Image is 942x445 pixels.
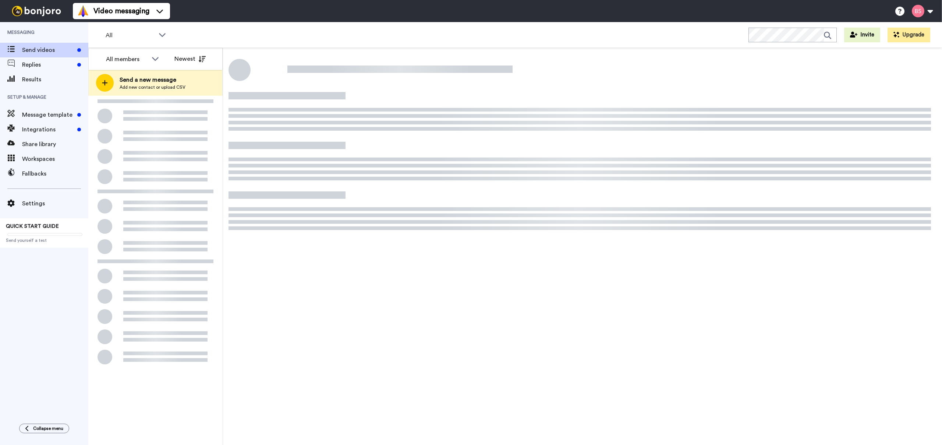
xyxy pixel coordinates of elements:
span: Add new contact or upload CSV [120,84,185,90]
button: Upgrade [888,28,930,42]
span: QUICK START GUIDE [6,224,59,229]
span: Workspaces [22,155,88,163]
span: Fallbacks [22,169,88,178]
span: Video messaging [93,6,149,16]
span: Replies [22,60,74,69]
span: Send yourself a test [6,237,82,243]
button: Newest [169,52,211,66]
img: vm-color.svg [77,5,89,17]
span: All [106,31,155,40]
span: Integrations [22,125,74,134]
span: Send a new message [120,75,185,84]
img: bj-logo-header-white.svg [9,6,64,16]
span: Message template [22,110,74,119]
span: Results [22,75,88,84]
span: Send videos [22,46,74,54]
span: Share library [22,140,88,149]
span: Collapse menu [33,425,63,431]
span: Settings [22,199,88,208]
button: Invite [844,28,880,42]
button: Collapse menu [19,424,69,433]
div: All members [106,55,148,64]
